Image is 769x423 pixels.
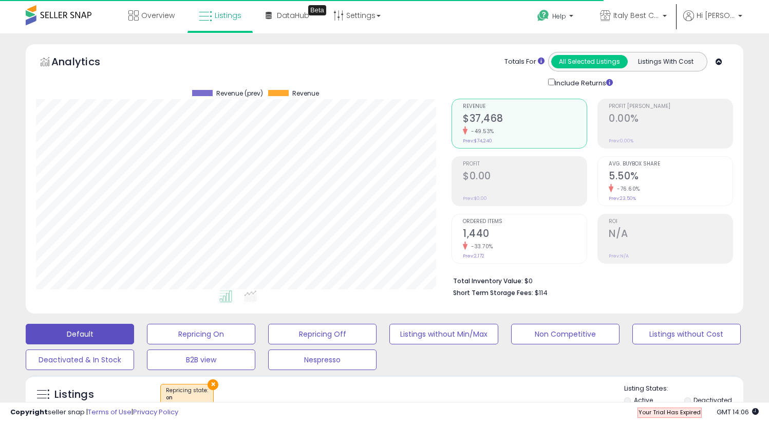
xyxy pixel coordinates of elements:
small: Prev: 0.00% [609,138,633,144]
span: ROI [609,219,733,225]
h5: Listings [54,388,94,402]
b: Short Term Storage Fees: [453,288,533,297]
div: Totals For [504,57,545,67]
button: Listings without Cost [632,324,741,344]
button: All Selected Listings [551,55,628,68]
small: Prev: 23.50% [609,195,636,201]
h2: $37,468 [463,113,587,126]
button: Deactivated & In Stock [26,350,134,370]
button: Non Competitive [511,324,620,344]
small: -49.53% [467,127,494,135]
div: on [166,394,208,401]
span: Italy Best Coffee [613,10,660,21]
a: Hi [PERSON_NAME] [683,10,742,33]
span: Profit [463,161,587,167]
span: Overview [141,10,175,21]
button: Listings without Min/Max [389,324,498,344]
span: Listings [215,10,241,21]
small: Prev: 2,172 [463,253,484,259]
small: Prev: $74,240 [463,138,492,144]
strong: Copyright [10,407,48,417]
button: B2B view [147,350,255,370]
h2: $0.00 [463,170,587,184]
span: Avg. Buybox Share [609,161,733,167]
a: Terms of Use [88,407,132,417]
a: Privacy Policy [133,407,178,417]
button: Listings With Cost [627,55,704,68]
div: Tooltip anchor [308,5,326,15]
label: Active [634,396,653,404]
small: -76.60% [613,185,640,193]
small: Prev: N/A [609,253,629,259]
span: $114 [535,288,548,298]
button: Default [26,324,134,344]
span: Revenue (prev) [216,90,263,97]
button: Repricing Off [268,324,377,344]
h2: 5.50% [609,170,733,184]
b: Total Inventory Value: [453,277,523,285]
span: Help [552,12,566,21]
span: Revenue [292,90,319,97]
div: Include Returns [540,77,625,88]
li: $0 [453,274,725,286]
span: Hi [PERSON_NAME] [697,10,735,21]
span: Repricing state : [166,387,208,402]
button: Nespresso [268,350,377,370]
span: Ordered Items [463,219,587,225]
div: seller snap | | [10,408,178,417]
span: Revenue [463,104,587,109]
small: Prev: $0.00 [463,195,487,201]
button: Repricing On [147,324,255,344]
h2: 1,440 [463,228,587,242]
span: 2025-09-11 14:06 GMT [717,407,759,417]
span: Your Trial Has Expired [639,408,701,416]
p: Listing States: [624,384,743,394]
h2: N/A [609,228,733,242]
label: Deactivated [693,396,732,404]
span: Profit [PERSON_NAME] [609,104,733,109]
small: -33.70% [467,243,493,250]
button: × [208,379,218,390]
span: DataHub [277,10,309,21]
i: Get Help [537,9,550,22]
a: Help [529,2,584,33]
h2: 0.00% [609,113,733,126]
h5: Analytics [51,54,120,71]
